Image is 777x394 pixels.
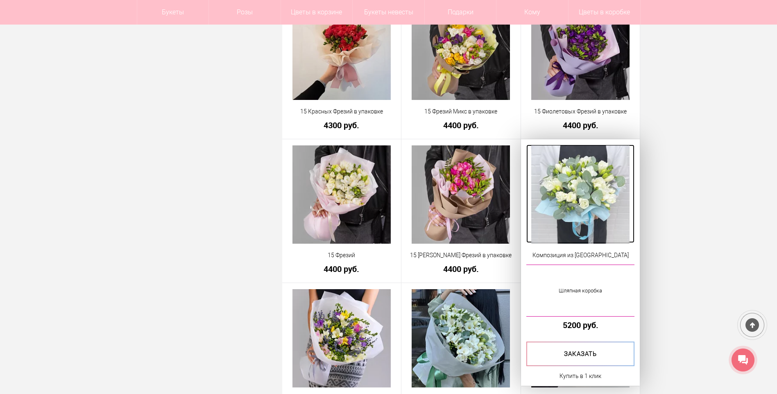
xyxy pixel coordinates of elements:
[288,121,396,129] a: 4300 руб.
[526,265,635,317] a: Шляпная коробка
[407,251,515,260] a: 15 [PERSON_NAME] Фрезий в упаковке
[412,145,510,244] img: 15 Малиновых Фрезий в упаковке
[407,265,515,273] a: 4400 руб.
[526,121,635,129] a: 4400 руб.
[412,289,510,387] img: Фрезия в дизайнерской упаковке
[288,265,396,273] a: 4400 руб.
[292,2,391,100] img: 15 Красных Фрезий в упаковке
[288,251,396,260] a: 15 Фрезий
[288,107,396,116] a: 15 Красных Фрезий в упаковке
[560,371,601,381] a: Купить в 1 клик
[531,2,630,100] img: 15 Фиолетовых Фрезий в упаковке
[407,121,515,129] a: 4400 руб.
[526,321,635,329] a: 5200 руб.
[531,145,630,244] img: Композиция из фрезий
[526,251,635,260] a: Композиция из [GEOGRAPHIC_DATA]
[292,289,391,387] img: Фрезия и лаванда
[407,107,515,116] a: 15 Фрезий Микс в упаковке
[526,107,635,116] a: 15 Фиолетовых Фрезий в упаковке
[292,145,391,244] img: 15 Фрезий
[412,2,510,100] img: 15 Фрезий Микс в упаковке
